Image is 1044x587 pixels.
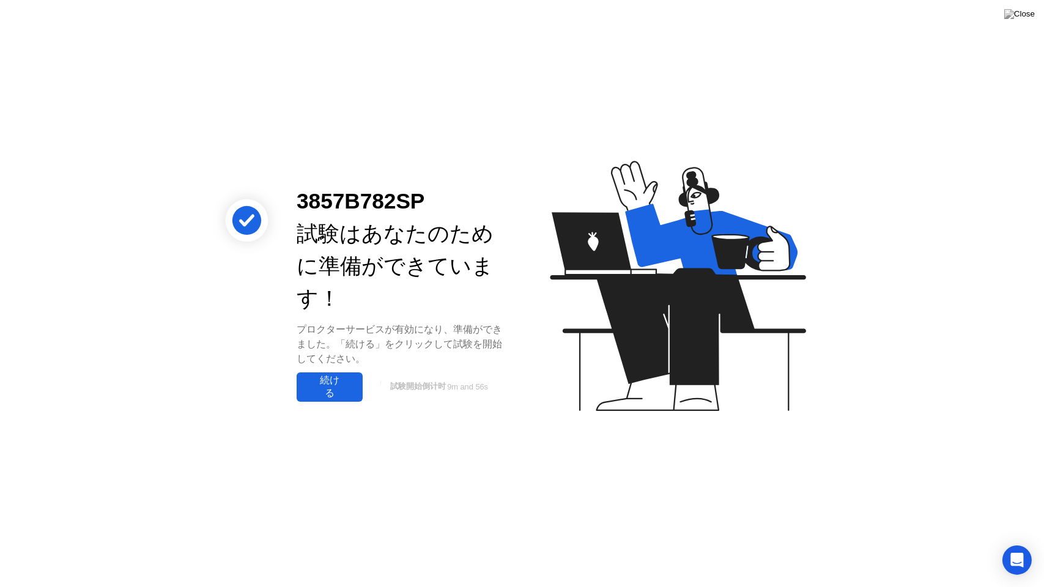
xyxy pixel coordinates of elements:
[300,374,359,400] div: 続ける
[1004,9,1035,19] img: Close
[297,372,363,402] button: 続ける
[297,322,502,366] div: プロクターサービスが有効になり、準備ができました。「続ける」をクリックして試験を開始してください。
[297,218,502,314] div: 試験はあなたのために準備ができています！
[369,375,502,399] button: 試験開始倒计时9m and 56s
[447,382,488,391] span: 9m and 56s
[297,185,502,218] div: 3857B782SP
[1002,545,1032,575] div: Open Intercom Messenger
